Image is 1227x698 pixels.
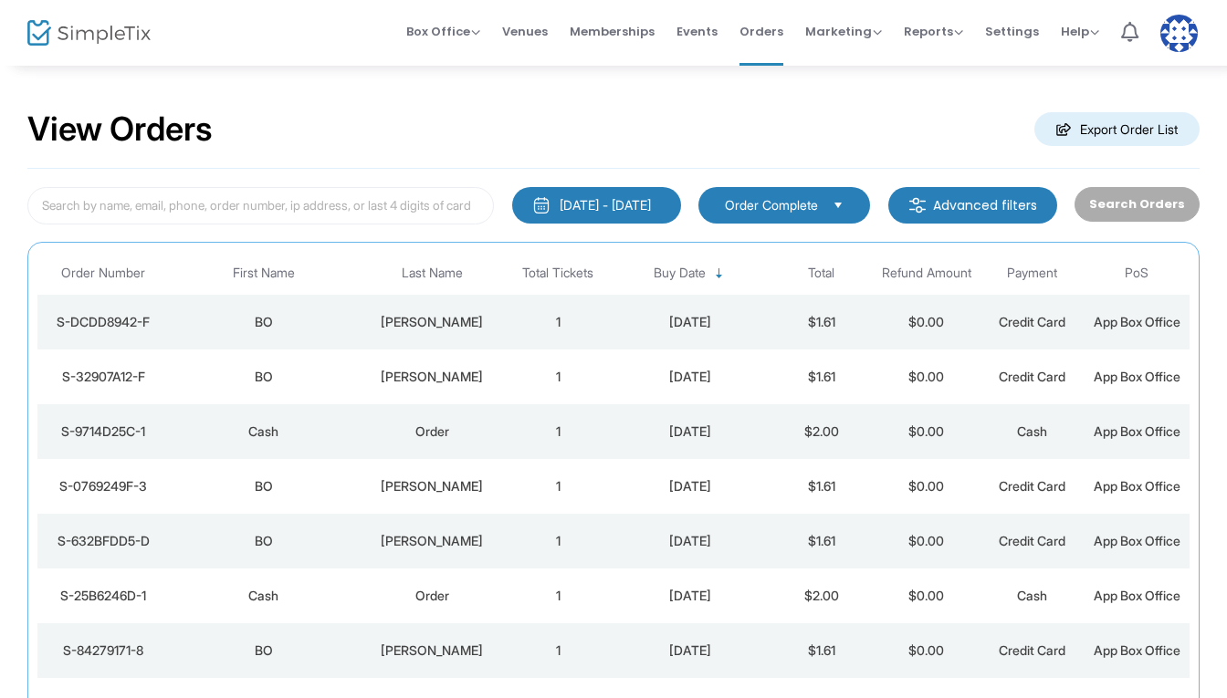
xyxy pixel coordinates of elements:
[874,349,979,404] td: $0.00
[406,23,480,40] span: Box Office
[506,568,611,623] td: 1
[615,313,764,331] div: 8/22/2025
[825,195,851,215] button: Select
[874,295,979,349] td: $0.00
[506,252,611,295] th: Total Tickets
[874,514,979,568] td: $0.00
[1094,533,1180,548] span: App Box Office
[506,459,611,514] td: 1
[173,368,353,386] div: BO
[1094,588,1180,603] span: App Box Office
[27,187,494,224] input: Search by name, email, phone, order number, ip address, or last 4 digits of card
[654,266,706,281] span: Buy Date
[173,532,353,550] div: BO
[570,8,655,55] span: Memberships
[506,404,611,459] td: 1
[874,459,979,514] td: $0.00
[1125,266,1148,281] span: PoS
[363,477,501,495] div: GIBSON
[61,266,145,281] span: Order Number
[1094,314,1180,329] span: App Box Office
[1094,423,1180,439] span: App Box Office
[42,587,164,605] div: S-25B6246D-1
[874,568,979,623] td: $0.00
[42,368,164,386] div: S-32907A12-F
[999,478,1065,494] span: Credit Card
[363,532,501,550] div: GIBSON
[769,459,874,514] td: $1.61
[173,422,353,441] div: Cash
[739,8,783,55] span: Orders
[908,196,927,214] img: filter
[769,295,874,349] td: $1.61
[904,23,963,40] span: Reports
[1017,423,1047,439] span: Cash
[805,23,882,40] span: Marketing
[363,422,501,441] div: Order
[615,477,764,495] div: 8/22/2025
[363,313,501,331] div: GIBSON
[42,422,164,441] div: S-9714D25C-1
[999,314,1065,329] span: Credit Card
[42,641,164,660] div: S-84279171-8
[402,266,463,281] span: Last Name
[615,641,764,660] div: 8/22/2025
[615,587,764,605] div: 8/22/2025
[769,349,874,404] td: $1.61
[173,641,353,660] div: BO
[999,533,1065,548] span: Credit Card
[560,196,651,214] div: [DATE] - [DATE]
[173,587,353,605] div: Cash
[506,295,611,349] td: 1
[874,404,979,459] td: $0.00
[506,349,611,404] td: 1
[512,187,681,224] button: [DATE] - [DATE]
[363,368,501,386] div: GIBSON
[173,313,353,331] div: BO
[1007,266,1057,281] span: Payment
[769,514,874,568] td: $1.61
[725,196,818,214] span: Order Complete
[532,196,551,214] img: monthly
[769,252,874,295] th: Total
[27,109,213,150] h2: View Orders
[1034,112,1200,146] m-button: Export Order List
[1094,642,1180,658] span: App Box Office
[233,266,295,281] span: First Name
[888,187,1057,224] m-button: Advanced filters
[42,532,164,550] div: S-632BFDD5-D
[506,623,611,678] td: 1
[502,8,548,55] span: Venues
[769,404,874,459] td: $2.00
[42,313,164,331] div: S-DCDD8942-F
[363,641,501,660] div: GIBSON
[999,369,1065,384] span: Credit Card
[874,623,979,678] td: $0.00
[874,252,979,295] th: Refund Amount
[712,266,727,281] span: Sortable
[615,532,764,550] div: 8/22/2025
[506,514,611,568] td: 1
[42,477,164,495] div: S-0769249F-3
[1061,23,1099,40] span: Help
[985,8,1039,55] span: Settings
[676,8,718,55] span: Events
[999,642,1065,658] span: Credit Card
[173,477,353,495] div: BO
[769,568,874,623] td: $2.00
[615,422,764,441] div: 8/22/2025
[1094,369,1180,384] span: App Box Office
[1094,478,1180,494] span: App Box Office
[615,368,764,386] div: 8/22/2025
[1017,588,1047,603] span: Cash
[769,623,874,678] td: $1.61
[363,587,501,605] div: Order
